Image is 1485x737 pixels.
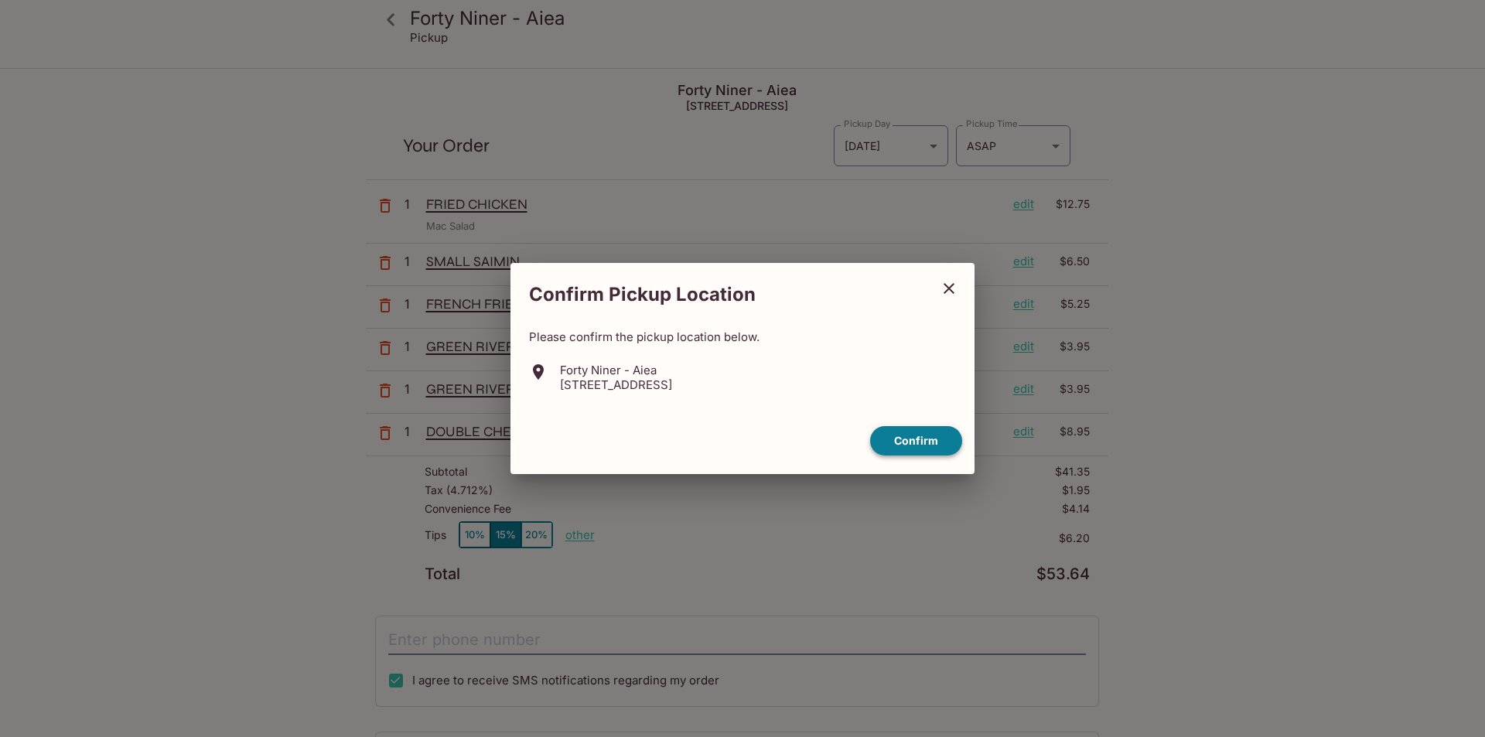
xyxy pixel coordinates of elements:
button: confirm [870,426,962,456]
p: Forty Niner - Aiea [560,363,672,377]
p: Please confirm the pickup location below. [529,329,956,344]
button: close [930,269,968,308]
p: [STREET_ADDRESS] [560,377,672,392]
h2: Confirm Pickup Location [510,275,930,314]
